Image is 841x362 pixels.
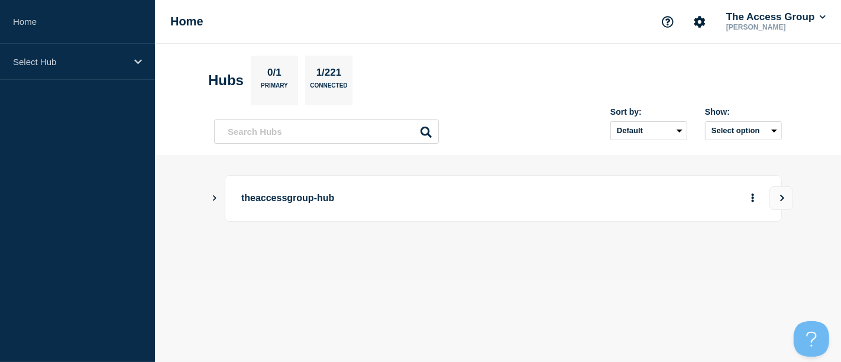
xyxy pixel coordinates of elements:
h1: Home [170,15,203,28]
p: 0/1 [263,67,286,82]
p: Primary [261,82,288,95]
button: Account settings [687,9,712,34]
p: Connected [310,82,347,95]
h2: Hubs [208,72,244,89]
button: More actions [745,188,761,209]
p: [PERSON_NAME] [724,23,828,31]
button: Select option [705,121,782,140]
iframe: Help Scout Beacon - Open [794,321,829,357]
div: Show: [705,107,782,117]
button: The Access Group [724,11,828,23]
button: Support [655,9,680,34]
button: View [769,186,793,210]
input: Search Hubs [214,119,439,144]
div: Sort by: [610,107,687,117]
select: Sort by [610,121,687,140]
p: theaccessgroup-hub [241,188,568,209]
button: Show Connected Hubs [212,194,218,203]
p: Select Hub [13,57,127,67]
p: 1/221 [312,67,346,82]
